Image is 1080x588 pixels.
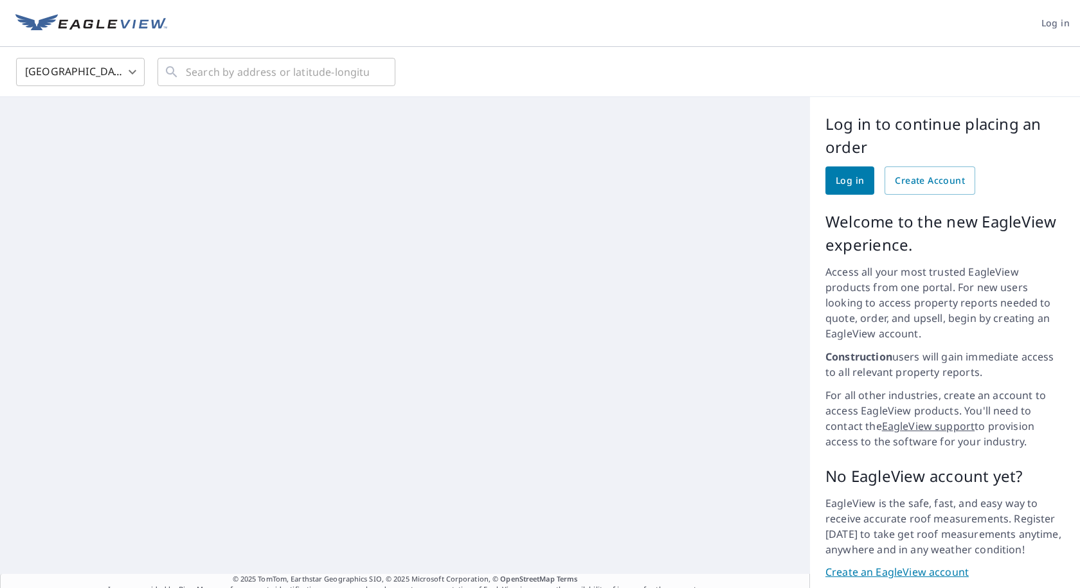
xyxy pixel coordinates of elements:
[895,173,965,189] span: Create Account
[825,495,1065,557] p: EagleView is the safe, fast, and easy way to receive accurate roof measurements. Register [DATE] ...
[233,574,578,585] span: © 2025 TomTom, Earthstar Geographics SIO, © 2025 Microsoft Corporation, ©
[557,574,578,584] a: Terms
[825,350,892,364] strong: Construction
[186,54,369,90] input: Search by address or latitude-longitude
[825,465,1065,488] p: No EagleView account yet?
[885,166,975,195] a: Create Account
[825,349,1065,380] p: users will gain immediate access to all relevant property reports.
[1041,15,1070,31] span: Log in
[825,112,1065,159] p: Log in to continue placing an order
[825,166,874,195] a: Log in
[825,565,1065,580] a: Create an EagleView account
[500,574,554,584] a: OpenStreetMap
[825,388,1065,449] p: For all other industries, create an account to access EagleView products. You'll need to contact ...
[16,54,145,90] div: [GEOGRAPHIC_DATA]
[882,419,975,433] a: EagleView support
[836,173,864,189] span: Log in
[825,210,1065,256] p: Welcome to the new EagleView experience.
[15,14,167,33] img: EV Logo
[825,264,1065,341] p: Access all your most trusted EagleView products from one portal. For new users looking to access ...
